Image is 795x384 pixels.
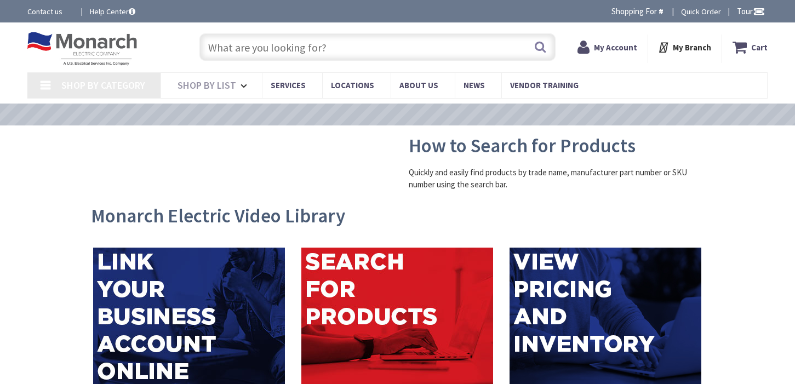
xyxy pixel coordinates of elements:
[673,42,711,53] strong: My Branch
[611,6,657,16] span: Shopping For
[409,167,699,190] div: Quickly and easily find products by trade name, manufacturer part number or SKU number using the ...
[27,6,72,17] a: Contact us
[90,6,135,17] a: Help Center
[178,79,236,91] span: Shop By List
[594,42,637,53] strong: My Account
[331,80,374,90] span: Locations
[659,37,711,57] div: My Branch
[199,33,556,61] input: What are you looking for?
[751,37,768,57] strong: Cart
[27,32,137,66] img: Monarch Electric Company
[659,6,664,16] strong: #
[681,6,721,17] a: Quick Order
[464,80,485,90] span: News
[577,37,637,57] a: My Account
[61,79,145,91] span: Shop By Category
[399,80,438,90] span: About Us
[409,136,699,156] h2: How to Search for Products
[271,80,306,90] span: Services
[91,207,705,226] h2: Monarch Electric Video Library
[733,37,768,57] a: Cart
[510,80,579,90] span: Vendor Training
[737,6,765,16] span: Tour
